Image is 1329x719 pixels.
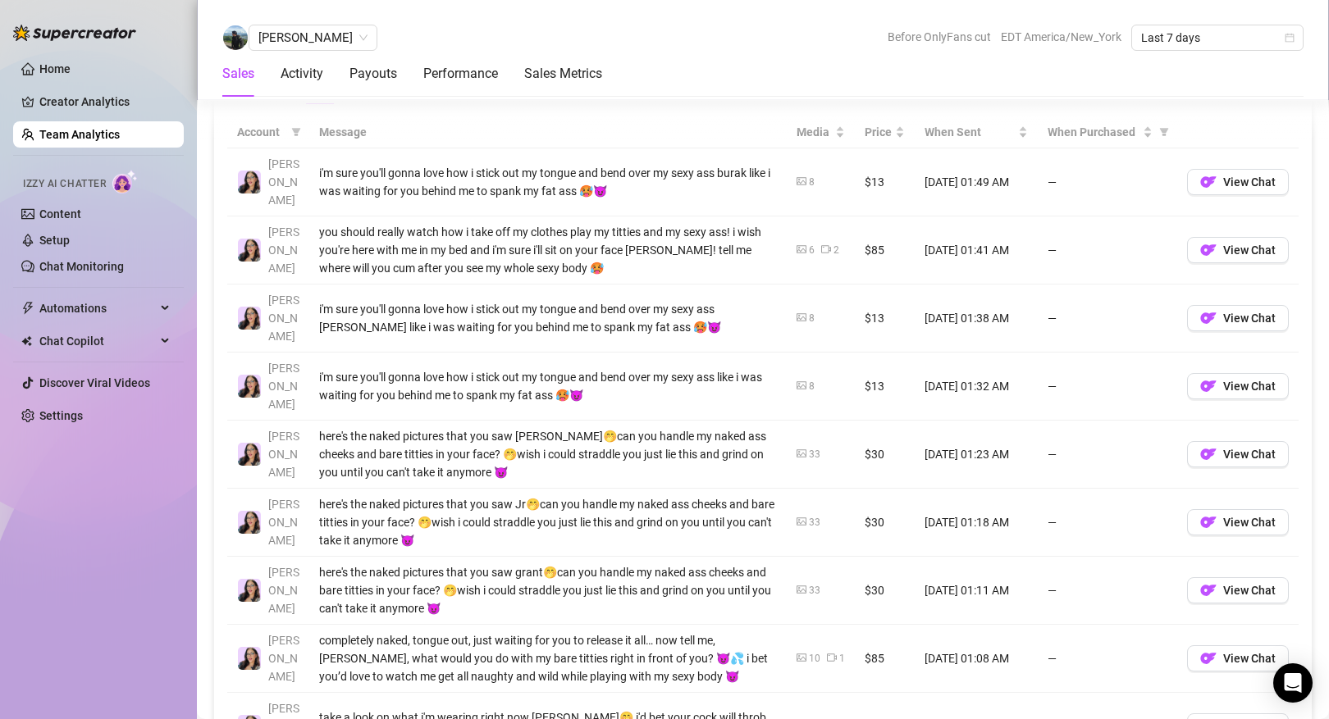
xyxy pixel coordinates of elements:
a: OFView Chat [1187,384,1289,397]
a: Chat Monitoring [39,260,124,273]
div: 33 [809,583,820,598]
td: — [1038,625,1177,693]
span: filter [288,120,304,144]
td: — [1038,216,1177,284]
div: Performance [423,64,498,84]
button: OFView Chat [1187,441,1289,467]
td: [DATE] 01:08 AM [915,625,1038,693]
span: picture [797,516,806,526]
span: picture [797,380,806,390]
span: picture [797,312,806,322]
td: $13 [855,284,915,353]
div: Payouts [349,64,397,84]
img: John [223,25,248,50]
span: Izzy AI Chatter [23,176,106,192]
div: Sales [222,64,254,84]
a: Team Analytics [39,128,120,141]
div: 10 [809,651,820,667]
div: i'm sure you'll gonna love how i stick out my tongue and bend over my sexy ass [PERSON_NAME] like... [319,300,777,336]
a: Content [39,207,81,221]
span: video-camera [821,244,831,254]
img: Sami [238,579,261,602]
span: [PERSON_NAME] [268,634,299,683]
div: you should really watch how i take off my clothes play my titties and my sexy ass! i wish you're ... [319,223,777,277]
th: Message [309,116,787,148]
th: When Sent [915,116,1038,148]
td: — [1038,557,1177,625]
td: [DATE] 01:11 AM [915,557,1038,625]
img: Sami [238,307,261,330]
span: View Chat [1223,516,1276,529]
a: OFView Chat [1187,520,1289,533]
div: 6 [809,243,815,258]
td: — [1038,421,1177,489]
img: Sami [238,171,261,193]
button: OFView Chat [1187,169,1289,195]
td: [DATE] 01:18 AM [915,489,1038,557]
img: OF [1200,446,1217,462]
img: OF [1200,650,1217,667]
span: EDT America/New_York [1001,25,1121,49]
img: OF [1200,174,1217,190]
a: Settings [39,409,83,422]
td: — [1038,284,1177,353]
a: OFView Chat [1187,452,1289,465]
td: — [1038,489,1177,557]
span: picture [797,176,806,186]
img: Sami [238,511,261,534]
td: $85 [855,216,915,284]
span: thunderbolt [21,302,34,315]
td: — [1038,148,1177,216]
div: 1 [839,651,845,667]
a: OFView Chat [1187,180,1289,193]
button: OFView Chat [1187,305,1289,331]
div: i'm sure you'll gonna love how i stick out my tongue and bend over my sexy ass burak like i was w... [319,164,777,200]
a: Creator Analytics [39,89,171,115]
span: video-camera [827,653,837,662]
div: Sales Metrics [524,64,602,84]
button: OFView Chat [1187,645,1289,671]
td: $85 [855,625,915,693]
a: Setup [39,234,70,247]
div: Activity [281,64,323,84]
div: 2 [833,243,839,258]
div: i'm sure you'll gonna love how i stick out my tongue and bend over my sexy ass like i was waiting... [319,368,777,404]
a: OFView Chat [1187,316,1289,329]
img: Sami [238,647,261,670]
span: [PERSON_NAME] [268,225,299,275]
td: $13 [855,353,915,421]
td: $30 [855,489,915,557]
div: completely naked, tongue out, just waiting for you to release it all… now tell me, [PERSON_NAME],... [319,631,777,685]
td: $13 [855,148,915,216]
span: picture [797,585,806,594]
span: Price [865,123,892,141]
span: [PERSON_NAME] [268,362,299,411]
a: Discover Viral Videos [39,376,150,389]
span: [PERSON_NAME] [268,566,299,615]
span: John [258,25,368,50]
span: Last 7 days [1141,25,1294,50]
span: filter [1159,127,1169,137]
th: Price [855,116,915,148]
th: When Purchased [1038,116,1177,148]
button: OFView Chat [1187,373,1289,399]
img: AI Chatter [112,170,138,193]
img: Sami [238,443,261,466]
td: [DATE] 01:38 AM [915,284,1038,353]
div: 8 [809,175,815,190]
span: picture [797,244,806,254]
div: 33 [809,447,820,462]
div: 8 [809,379,815,394]
span: Before OnlyFans cut [888,25,991,49]
span: [PERSON_NAME] [268,498,299,547]
img: OF [1200,310,1217,326]
td: $30 [855,557,915,625]
a: Home [39,62,71,75]
img: OF [1200,378,1217,394]
span: Automations [39,295,156,321]
span: When Sent [925,123,1015,141]
img: logo-BBDzfeDw.svg [13,25,136,41]
img: Chat Copilot [21,335,32,347]
div: here's the naked pictures that you saw [PERSON_NAME]🤭can you handle my naked ass cheeks and bare ... [319,427,777,481]
span: filter [291,127,301,137]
